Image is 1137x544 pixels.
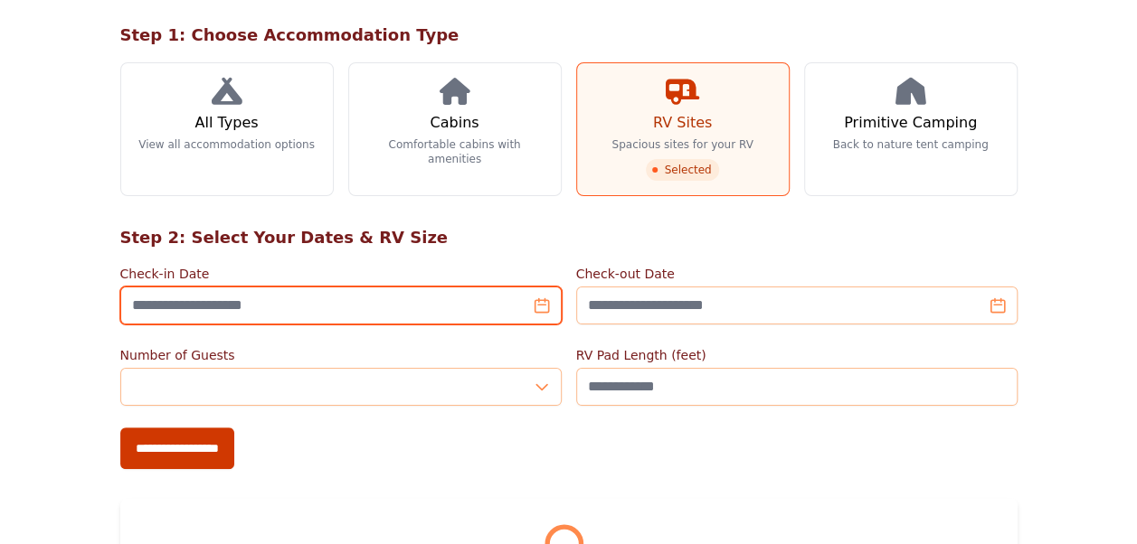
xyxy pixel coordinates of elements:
[576,346,1018,364] label: RV Pad Length (feet)
[833,137,989,152] p: Back to nature tent camping
[430,112,478,134] h3: Cabins
[364,137,546,166] p: Comfortable cabins with amenities
[576,62,790,196] a: RV Sites Spacious sites for your RV Selected
[194,112,258,134] h3: All Types
[120,62,334,196] a: All Types View all accommodation options
[120,225,1018,250] h2: Step 2: Select Your Dates & RV Size
[138,137,315,152] p: View all accommodation options
[120,23,1018,48] h2: Step 1: Choose Accommodation Type
[348,62,562,196] a: Cabins Comfortable cabins with amenities
[804,62,1018,196] a: Primitive Camping Back to nature tent camping
[120,265,562,283] label: Check-in Date
[120,346,562,364] label: Number of Guests
[844,112,977,134] h3: Primitive Camping
[611,137,753,152] p: Spacious sites for your RV
[576,265,1018,283] label: Check-out Date
[653,112,712,134] h3: RV Sites
[646,159,718,181] span: Selected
